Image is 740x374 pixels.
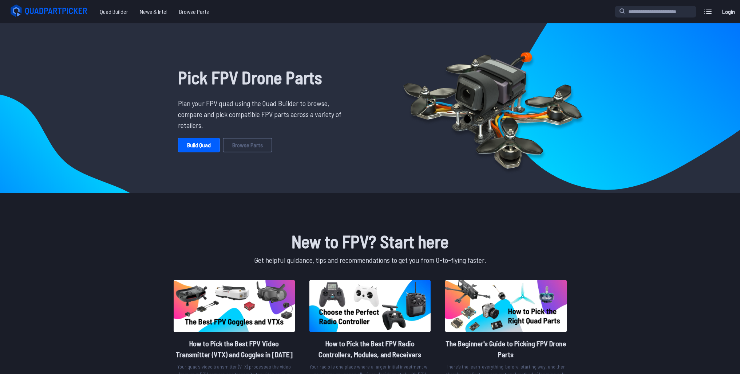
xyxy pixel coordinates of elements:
[388,35,597,181] img: Quadcopter
[445,338,566,360] h2: The Beginner's Guide to Picking FPV Drone Parts
[309,338,431,360] h2: How to Pick the Best FPV Radio Controllers, Modules, and Receivers
[178,64,347,90] h1: Pick FPV Drone Parts
[173,4,215,19] a: Browse Parts
[445,280,566,332] img: image of post
[172,228,568,254] h1: New to FPV? Start here
[174,280,295,332] img: image of post
[94,4,134,19] a: Quad Builder
[223,138,272,152] a: Browse Parts
[134,4,173,19] a: News & Intel
[309,280,431,332] img: image of post
[172,254,568,265] p: Get helpful guidance, tips and recommendations to get you from 0-to-flying faster.
[178,138,220,152] a: Build Quad
[720,4,737,19] a: Login
[174,338,295,360] h2: How to Pick the Best FPV Video Transmitter (VTX) and Goggles in [DATE]
[178,98,347,130] p: Plan your FPV quad using the Quad Builder to browse, compare and pick compatible FPV parts across...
